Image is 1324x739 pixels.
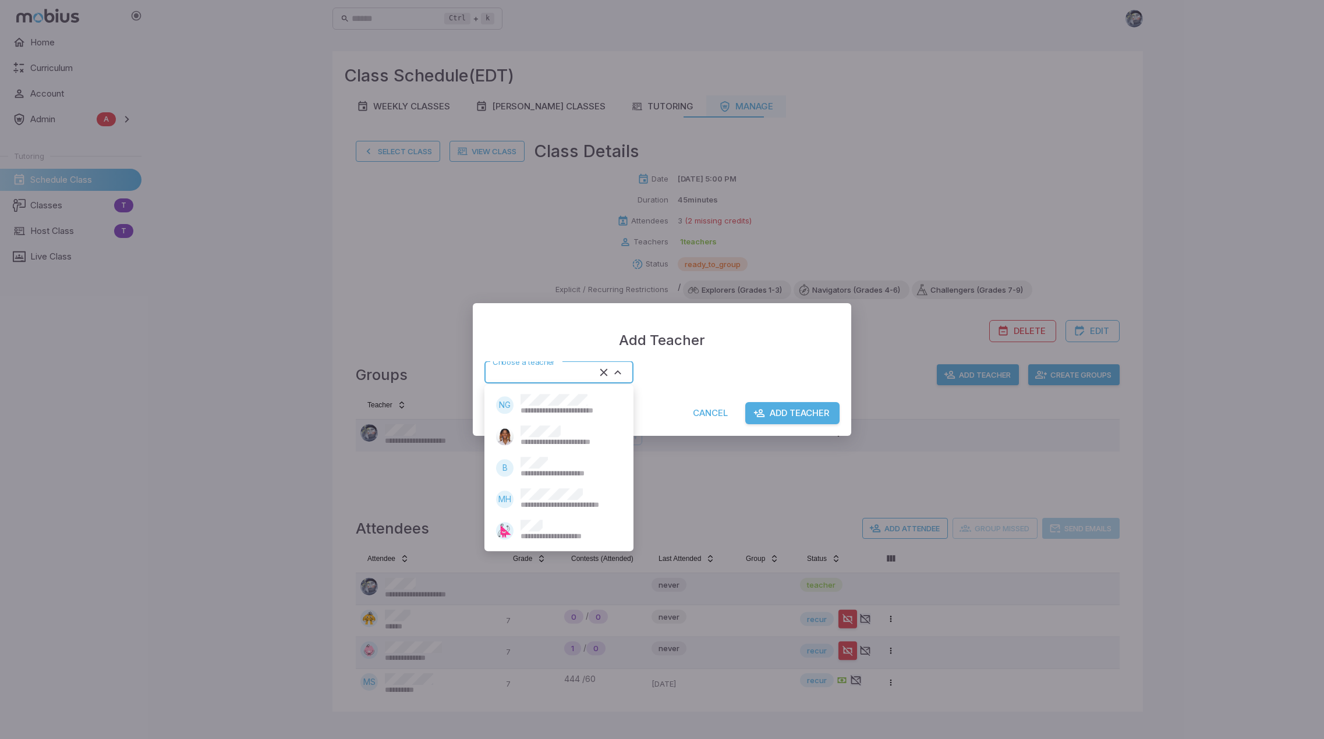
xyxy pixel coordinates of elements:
[745,402,840,424] button: Add Teacher
[496,428,514,445] img: msmoorelessons.png
[496,396,514,414] div: NG
[596,365,611,380] button: Clear
[685,402,736,424] button: Cancel
[473,303,851,361] h2: Add Teacher
[610,365,625,380] button: Close
[496,491,514,508] div: MH
[496,522,514,539] img: right-triangle.svg
[493,357,555,368] label: Choose a teacher
[496,459,514,477] div: B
